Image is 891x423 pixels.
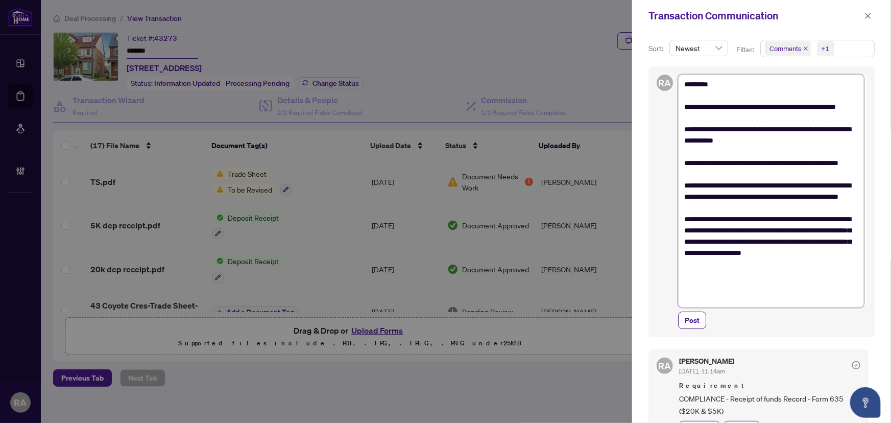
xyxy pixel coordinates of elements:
span: close [803,46,808,51]
p: Filter: [736,44,756,55]
span: close [864,12,872,19]
span: COMPLIANCE - Receipt of funds Record - Form 635 ($20K & $5K) [679,393,860,417]
button: Open asap [850,387,881,418]
button: Post [678,312,706,329]
span: Comments [765,41,811,56]
div: +1 [822,43,830,54]
span: Newest [676,40,722,56]
span: Post [685,312,700,328]
h5: [PERSON_NAME] [679,358,734,365]
span: Comments [769,43,801,54]
span: check-circle [852,361,860,369]
div: Transaction Communication [648,8,861,24]
span: [DATE], 11:14am [679,367,725,375]
span: RA [659,76,671,90]
span: Requirement [679,381,860,391]
span: RA [659,359,671,373]
p: Sort: [648,43,665,54]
